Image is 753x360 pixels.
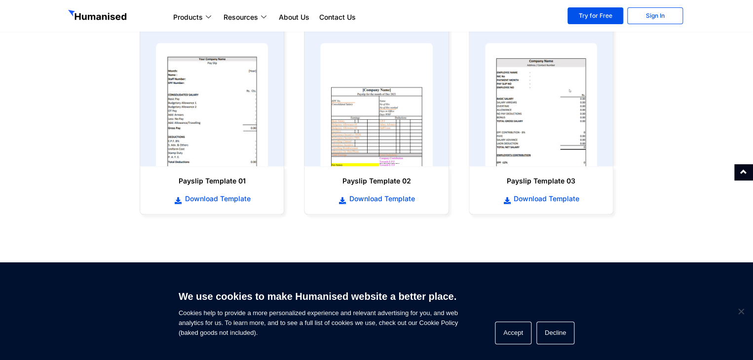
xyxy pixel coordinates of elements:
[511,194,579,204] span: Download Template
[168,11,219,23] a: Products
[274,11,314,23] a: About Us
[179,289,458,303] h6: We use cookies to make Humanised website a better place.
[495,322,531,344] button: Accept
[156,43,268,166] img: payslip template
[150,193,274,204] a: Download Template
[567,7,623,24] a: Try for Free
[182,194,250,204] span: Download Template
[219,11,274,23] a: Resources
[314,176,438,186] h6: Payslip Template 02
[68,10,128,23] img: GetHumanised Logo
[347,194,415,204] span: Download Template
[320,43,432,166] img: payslip template
[479,193,603,204] a: Download Template
[479,176,603,186] h6: Payslip Template 03
[179,285,458,338] span: Cookies help to provide a more personalized experience and relevant advertising for you, and web ...
[485,43,597,166] img: payslip template
[627,7,683,24] a: Sign In
[736,306,746,316] span: Decline
[314,193,438,204] a: Download Template
[536,322,574,344] button: Decline
[150,176,274,186] h6: Payslip Template 01
[314,11,361,23] a: Contact Us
